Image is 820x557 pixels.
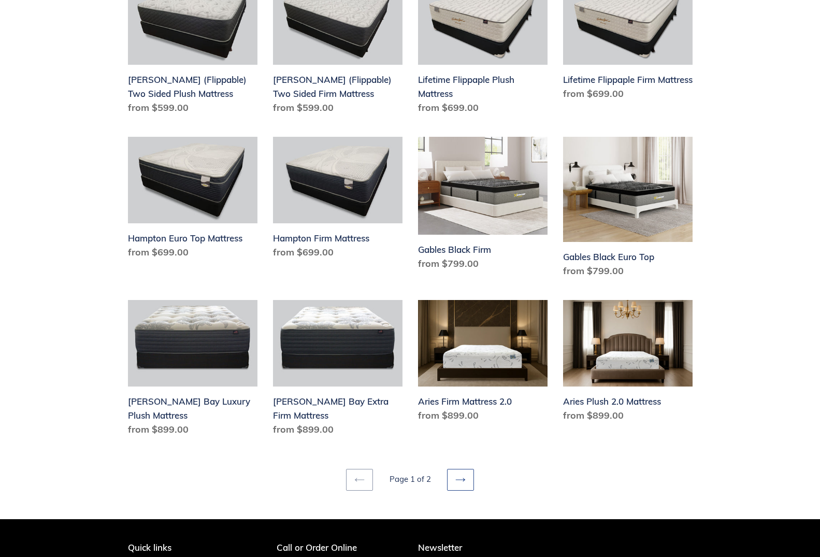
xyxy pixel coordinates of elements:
[418,542,693,553] p: Newsletter
[563,300,693,426] a: Aries Plush 2.0 Mattress
[563,137,693,282] a: Gables Black Euro Top
[128,300,257,440] a: Chadwick Bay Luxury Plush Mattress
[128,542,235,553] p: Quick links
[273,137,402,263] a: Hampton Firm Mattress
[418,300,548,426] a: Aries Firm Mattress 2.0
[277,542,402,553] p: Call or Order Online
[418,137,548,275] a: Gables Black Firm
[128,137,257,263] a: Hampton Euro Top Mattress
[375,474,445,485] li: Page 1 of 2
[273,300,402,440] a: Chadwick Bay Extra Firm Mattress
